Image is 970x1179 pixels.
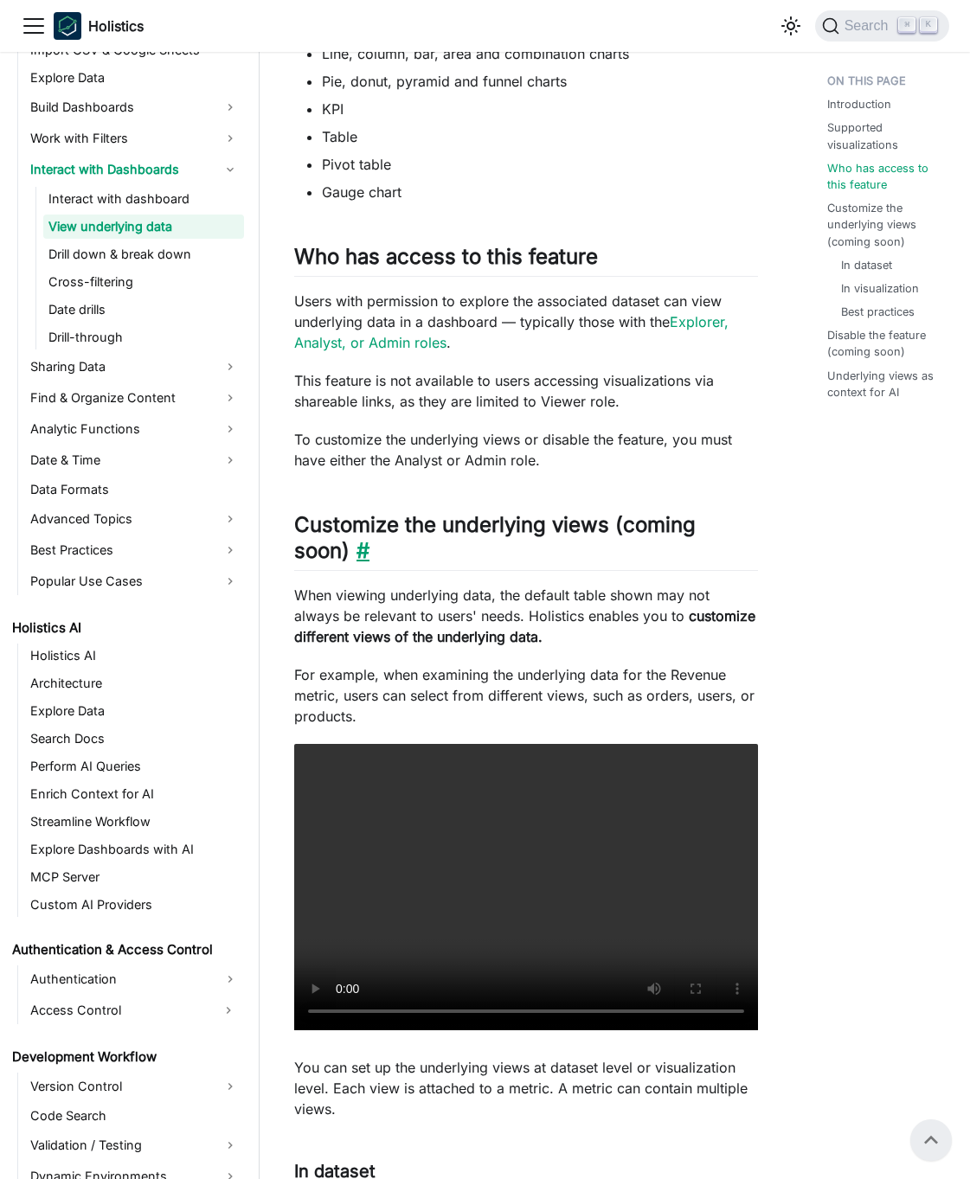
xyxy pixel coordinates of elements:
button: Search (Command+K) [815,10,949,42]
a: In dataset [841,257,892,273]
button: Scroll back to top [910,1119,952,1161]
a: Authentication & Access Control [7,938,244,962]
a: Date & Time [25,446,244,474]
a: Interact with dashboard [43,187,244,211]
a: Popular Use Cases [25,567,244,595]
a: Introduction [827,96,891,112]
li: Pie, donut, pyramid and funnel charts [322,71,758,92]
a: Best Practices [25,536,244,564]
a: Perform AI Queries [25,754,244,779]
p: Users with permission to explore the associated dataset can view underlying data in a dashboard —... [294,291,758,353]
a: Architecture [25,671,244,695]
a: Interact with Dashboards [25,156,244,183]
img: Holistics [54,12,81,40]
a: Best practices [841,304,915,320]
h2: Customize the underlying views (coming soon) [294,512,758,571]
a: Customize the underlying views (coming soon) [827,200,942,250]
a: Streamline Workflow [25,810,244,834]
a: HolisticsHolistics [54,12,144,40]
a: Sharing Data [25,353,244,381]
a: MCP Server [25,865,244,889]
li: KPI [322,99,758,119]
a: Underlying views as context for AI [827,368,942,400]
a: Drill down & break down [43,242,244,266]
a: View underlying data [43,215,244,239]
b: Holistics [88,16,144,36]
li: Line, column, bar, area and combination charts [322,43,758,64]
li: Gauge chart [322,182,758,202]
a: Disable the feature (coming soon) [827,327,942,360]
a: Validation / Testing [25,1131,244,1159]
p: This feature is not available to users accessing visualizations via shareable links, as they are ... [294,370,758,412]
a: Date drills [43,298,244,322]
a: Development Workflow [7,1045,244,1069]
a: Who has access to this feature [827,160,942,193]
a: Find & Organize Content [25,384,244,412]
button: Expand sidebar category 'Access Control' [213,996,244,1024]
kbd: ⌘ [898,17,915,33]
a: Data Formats [25,477,244,502]
a: Version Control [25,1073,244,1100]
li: Table [322,126,758,147]
a: In visualization [841,280,919,297]
h2: Who has access to this feature [294,244,758,277]
p: To customize the underlying views or disable the feature, you must have either the Analyst or Adm... [294,429,758,471]
video: Your browser does not support embedding video, but you can . [294,744,758,1030]
p: You can set up the underlying views at dataset level or visualization level. Each view is attache... [294,1057,758,1119]
a: Authentication [25,965,244,993]
span: Search [839,18,899,34]
a: Cross-filtering [43,270,244,294]
button: Switch between dark and light mode (currently light mode) [777,12,805,40]
a: Analytic Functions [25,415,244,443]
a: Supported visualizations [827,119,942,152]
a: Explore Dashboards with AI [25,837,244,862]
a: Holistics AI [25,644,244,668]
a: Code Search [25,1104,244,1128]
a: Build Dashboards [25,93,244,121]
a: Holistics AI [7,616,244,640]
li: Pivot table [322,154,758,175]
a: Explore Data [25,699,244,723]
a: Access Control [25,996,213,1024]
a: Explore Data [25,66,244,90]
a: Custom AI Providers [25,893,244,917]
a: Advanced Topics [25,505,244,533]
a: Enrich Context for AI [25,782,244,806]
a: Search Docs [25,727,244,751]
button: Toggle navigation bar [21,13,47,39]
kbd: K [920,17,937,33]
a: Work with Filters [25,125,244,152]
p: For example, when examining the underlying data for the Revenue metric, users can select from dif... [294,664,758,727]
p: When viewing underlying data, the default table shown may not always be relevant to users' needs.... [294,585,758,647]
a: Direct link to Customize the underlying views (coming soon) [350,538,369,563]
a: Drill-through [43,325,244,349]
